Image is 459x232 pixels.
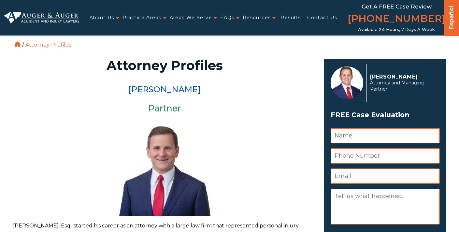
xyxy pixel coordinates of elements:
[13,104,316,113] h3: Partner
[4,12,79,23] img: Auger & Auger Accident and Injury Lawyers Logo
[24,42,73,48] li: Attorney Profiles
[331,168,440,184] input: Email
[15,41,21,47] a: Home
[348,11,445,27] a: [PHONE_NUMBER]
[331,66,363,99] img: Herbert Auger
[370,80,436,92] span: Attorney and Managing Partner
[307,11,337,24] a: Contact Us
[220,11,235,24] a: FAQs
[122,11,162,24] a: Practice Areas
[362,3,432,10] span: Get a FREE Case Review
[243,11,271,24] a: Resources
[358,27,435,32] span: Available 24 Hours, 7 Days a Week
[331,148,440,164] input: Phone Number
[170,11,212,24] a: Areas We Serve
[280,11,301,24] a: Results
[116,118,213,216] img: Herbert Auger
[128,84,201,94] a: [PERSON_NAME]
[331,109,440,121] span: FREE Case Evaluation
[90,11,114,24] a: About Us
[370,74,436,80] p: [PERSON_NAME]
[331,128,440,143] input: Name
[17,59,312,72] h1: Attorney Profiles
